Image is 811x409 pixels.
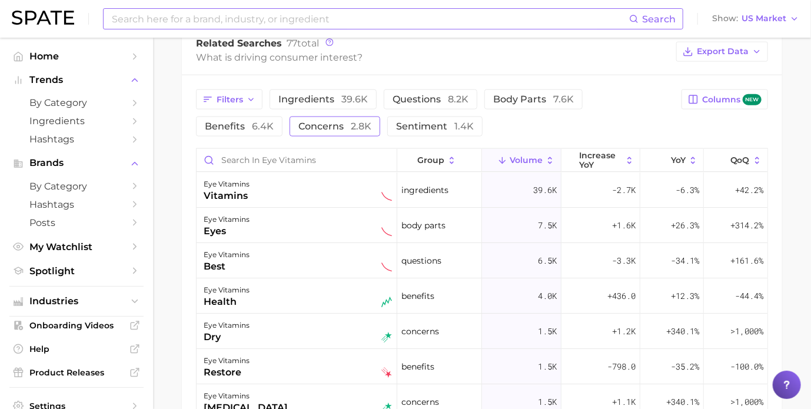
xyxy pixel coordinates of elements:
span: 1.5k [538,324,557,338]
span: -3.3k [612,254,636,268]
img: seasonal riser [381,297,392,307]
span: US Market [742,15,786,22]
span: Columns [702,94,762,105]
a: My Watchlist [9,238,144,256]
img: falling star [381,367,392,378]
span: Show [712,15,738,22]
img: rising star [381,332,392,343]
a: Product Releases [9,364,144,381]
span: -2.7k [612,183,636,197]
a: Posts [9,214,144,232]
div: eye vitamins [204,283,250,297]
span: 2.8k [351,121,371,132]
button: ShowUS Market [709,11,802,26]
div: What is driving consumer interest? [196,49,670,65]
span: Trends [29,75,124,85]
button: Export Data [676,42,768,62]
span: increase YoY [579,151,622,169]
span: 6.5k [538,254,557,268]
span: 7.6k [553,94,574,105]
span: 1.5k [538,395,557,409]
a: Hashtags [9,130,144,148]
span: Export Data [697,46,749,56]
span: -44.4% [735,289,763,303]
span: -34.1% [671,254,699,268]
span: 77 [287,38,297,49]
span: +161.6% [730,254,763,268]
span: total [287,38,319,49]
input: Search here for a brand, industry, or ingredient [111,9,629,29]
div: eye vitamins [204,177,250,191]
span: questions [393,94,468,105]
span: new [743,94,762,105]
span: Product Releases [29,367,124,378]
a: by Category [9,94,144,112]
span: Onboarding Videos [29,320,124,331]
a: Onboarding Videos [9,317,144,334]
span: +314.2% [730,218,763,232]
span: +1.1k [612,395,636,409]
div: eye vitamins [204,354,250,368]
button: eye vitaminsrestorefalling starbenefits1.5k-798.0-35.2%-100.0% [197,349,767,384]
button: Volume [482,149,561,172]
span: Volume [510,155,543,165]
a: Hashtags [9,195,144,214]
span: Hashtags [29,199,124,210]
span: 39.6k [341,94,368,105]
img: sustained decliner [381,261,392,272]
span: Search [642,14,676,25]
span: group [417,155,444,165]
a: Spotlight [9,262,144,280]
span: Ingredients [29,115,124,127]
button: QoQ [704,149,767,172]
span: benefits [401,360,434,374]
button: eye vitaminsdryrising starconcerns1.5k+1.2k+340.1%>1,000% [197,314,767,349]
span: +340.1% [666,395,699,409]
button: increase YoY [561,149,640,172]
span: 39.6k [533,183,557,197]
button: Columnsnew [682,89,768,109]
div: health [204,295,250,309]
a: Help [9,340,144,358]
span: +42.2% [735,183,763,197]
span: YoY [671,155,686,165]
span: Hashtags [29,134,124,145]
span: >1,000% [730,325,763,337]
span: sentiment [396,121,474,132]
button: Industries [9,292,144,310]
button: Filters [196,89,262,109]
img: sustained decliner [381,191,392,201]
span: +1.2k [612,324,636,338]
span: benefits [205,121,274,132]
span: +1.6k [612,218,636,232]
span: concerns [298,121,371,132]
button: eye vitaminsbestsustained declinerquestions6.5k-3.3k-34.1%+161.6% [197,243,767,278]
span: concerns [401,395,439,409]
span: My Watchlist [29,241,124,252]
button: eye vitaminseyessustained declinerbody parts7.5k+1.6k+26.3%+314.2% [197,208,767,243]
span: Related Searches [196,38,282,49]
span: Help [29,344,124,354]
div: vitamins [204,189,250,203]
span: 7.5k [538,218,557,232]
span: 6.4k [252,121,274,132]
span: Filters [217,95,243,105]
span: body parts [401,218,446,232]
button: eye vitaminshealthseasonal riserbenefits4.0k+436.0+12.3%-44.4% [197,278,767,314]
span: >1,000% [730,396,763,407]
input: Search in eye vitamins [197,149,397,171]
div: restore [204,365,250,380]
div: eyes [204,224,250,238]
span: 8.2k [448,94,468,105]
span: ingredients [278,94,368,105]
span: ingredients [401,183,448,197]
div: eye vitamins [204,248,250,262]
img: sustained decliner [381,226,392,237]
span: Industries [29,296,124,307]
div: dry [204,330,250,344]
span: Home [29,51,124,62]
a: Ingredients [9,112,144,130]
span: Posts [29,217,124,228]
span: body parts [493,94,574,105]
span: Spotlight [29,265,124,277]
